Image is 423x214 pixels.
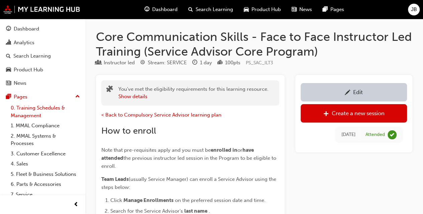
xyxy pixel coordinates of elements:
span: news-icon [292,5,297,14]
span: car-icon [244,5,249,14]
span: or [237,147,242,153]
a: 5. Fleet & Business Solutions [8,169,83,180]
span: Team Leads [101,176,129,182]
span: guage-icon [6,26,11,32]
button: Pages [3,91,83,103]
span: search-icon [6,53,11,59]
span: search-icon [188,5,193,14]
span: Search for the Service Advisor's [110,208,183,214]
span: Pages [330,6,344,13]
a: Product Hub [3,64,83,76]
a: car-iconProduct Hub [238,3,286,16]
span: podium-icon [217,60,222,66]
span: pages-icon [323,5,328,14]
a: 0. Training Schedules & Management [8,103,83,121]
div: Wed May 17 2023 11:33:53 GMT+1000 (Australian Eastern Standard Time) [341,131,355,139]
div: 100 pts [225,59,240,67]
span: guage-icon [144,5,149,14]
div: Attended [365,132,385,138]
div: Analytics [14,39,34,47]
span: Note that pre-requisites apply and you must be [101,147,211,153]
div: Points [217,59,240,67]
span: How to enroll [101,126,156,136]
a: 4. Sales [8,159,83,169]
h1: Core Communication Skills - Face to Face Instructor Led Training (Service Advisor Core Program) [96,29,412,59]
span: Dashboard [152,6,178,13]
button: JB [408,4,420,15]
span: target-icon [140,60,145,66]
span: JB [411,6,417,13]
a: news-iconNews [286,3,317,16]
div: Search Learning [13,52,51,60]
button: DashboardAnalyticsSearch LearningProduct HubNews [3,21,83,91]
span: last name [184,208,207,214]
span: Learning resource code [246,60,273,66]
a: 1. MMAL Compliance [8,121,83,131]
span: clock-icon [192,60,197,66]
a: Analytics [3,37,83,49]
a: guage-iconDashboard [139,3,183,16]
span: up-icon [75,92,80,101]
a: < Back to Compulsory Service Advisor learning plan [101,112,221,118]
a: pages-iconPages [317,3,349,16]
span: learningRecordVerb_ATTEND-icon [388,130,397,139]
span: car-icon [6,67,11,73]
div: News [14,79,26,87]
span: news-icon [6,80,11,86]
span: chart-icon [6,40,11,46]
div: Dashboard [14,25,39,33]
span: on the preferred session date and time. [175,197,266,203]
div: Stream: SERVICE [148,59,187,67]
span: plus-icon [323,111,329,118]
span: prev-icon [74,201,79,209]
div: Pages [14,93,27,101]
div: 1 day [200,59,212,67]
div: Product Hub [14,66,43,74]
div: Instructor led [104,59,135,67]
div: Edit [353,89,363,95]
a: 7. Service [8,190,83,200]
span: News [299,6,312,13]
a: search-iconSearch Learning [183,3,238,16]
span: pencil-icon [345,90,350,96]
span: Search Learning [196,6,233,13]
span: (usually Service Manager) can enroll a Service Advisor using the steps below: [101,176,278,190]
span: learningResourceType_INSTRUCTOR_LED-icon [96,60,101,66]
div: Duration [192,59,212,67]
div: You've met the eligibility requirements for this learning resource. [118,85,269,100]
a: Create a new session [301,104,407,123]
a: Search Learning [3,50,83,62]
span: Product Hub [251,6,281,13]
button: Show details [118,93,147,100]
div: Type [96,59,135,67]
span: pages-icon [6,94,11,100]
a: Edit [301,83,407,101]
a: Dashboard [3,23,83,35]
span: Click [110,197,122,203]
span: enrolled in [211,147,237,153]
span: Manage Enrollments [123,197,174,203]
div: Create a new session [332,110,385,117]
span: . [209,208,210,214]
span: the previous instructor led session in the Program to be eligible to enroll. [101,155,278,169]
a: 3. Customer Excellence [8,149,83,159]
span: puzzle-icon [106,86,113,94]
a: 2. MMAL Systems & Processes [8,131,83,149]
div: Stream [140,59,187,67]
a: News [3,77,83,89]
img: mmal [3,5,80,14]
a: 6. Parts & Accessories [8,179,83,190]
